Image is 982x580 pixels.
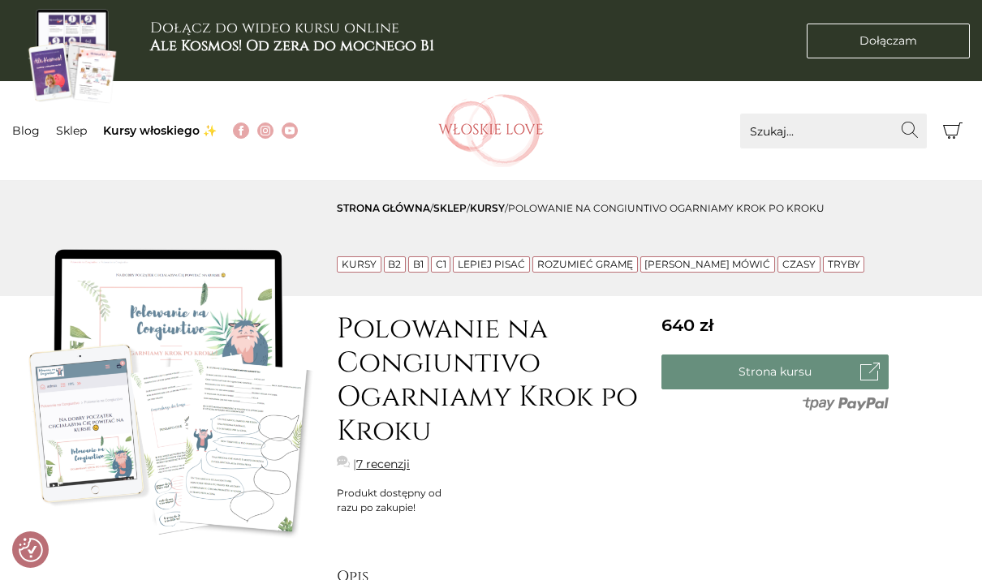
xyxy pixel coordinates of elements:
a: Czasy [782,258,816,270]
a: B2 [388,258,401,270]
a: Kursy [470,202,505,214]
b: Ale Kosmos! Od zera do mocnego B1 [150,36,434,56]
h3: Dołącz do wideo kursu online [150,19,434,54]
a: Lepiej pisać [458,258,525,270]
span: Polowanie na Congiuntivo Ogarniamy Krok po Kroku [508,202,825,214]
button: Preferencje co do zgód [19,538,43,562]
span: 640 [661,315,713,335]
a: 7 recenzji [356,456,410,473]
a: C1 [436,258,446,270]
a: Kursy włoskiego ✨ [103,123,217,138]
a: Kursy [342,258,377,270]
a: Strona kursu [661,354,889,389]
a: Tryby [828,258,860,270]
a: B1 [413,258,424,270]
a: [PERSON_NAME] mówić [644,258,770,270]
a: Rozumieć gramę [537,258,633,270]
a: Strona główna [337,202,430,214]
a: Sklep [56,123,87,138]
div: Produkt dostępny od razu po zakupie! [337,486,460,515]
img: Revisit consent button [19,538,43,562]
span: Dołączam [859,32,917,49]
span: / / / [337,202,825,214]
button: Koszyk [935,114,970,148]
a: sklep [433,202,467,214]
img: Włoskielove [438,94,544,167]
input: Szukaj... [740,114,927,148]
h1: Polowanie na Congiuntivo Ogarniamy Krok po Kroku [337,312,645,449]
a: Dołączam [807,24,970,58]
a: Blog [12,123,40,138]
